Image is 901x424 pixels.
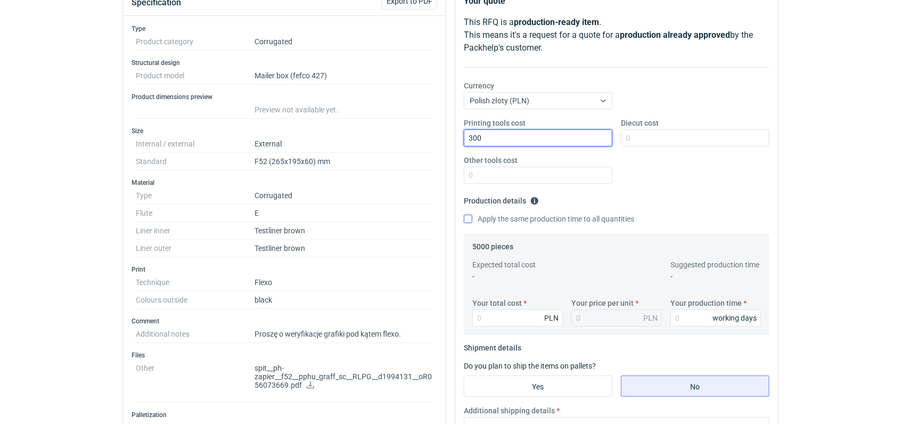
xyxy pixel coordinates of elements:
[464,167,612,184] input: 0
[255,205,433,222] dd: E
[670,259,759,270] label: Suggested production time
[136,33,255,51] dt: Product category
[544,313,559,323] div: PLN
[255,364,433,390] p: spit__ph-zapier__f52__pphu_graff_sc__RLPG__d1994131__oR056073669.pdf
[472,298,522,308] label: Your total cost
[136,291,255,309] dt: Colours outside
[132,411,437,419] h3: Palletization
[255,240,433,257] dd: Testliner brown
[464,376,612,397] label: Yes
[132,59,437,67] h3: Structural design
[464,80,494,91] label: Currency
[255,187,433,205] dd: Corrugated
[255,135,433,153] dd: External
[136,153,255,170] dt: Standard
[643,313,658,323] div: PLN
[621,376,769,397] label: No
[514,17,599,27] strong: production-ready item
[255,274,433,291] dd: Flexo
[472,259,536,270] label: Expected total cost
[464,192,539,205] legend: Production details
[255,33,433,51] dd: Corrugated
[136,240,255,257] dt: Liner outer
[132,127,437,135] h3: Size
[464,118,526,128] label: Printing tools cost
[136,205,255,222] dt: Flute
[621,118,659,128] label: Diecut cost
[470,96,529,105] span: Polish złoty (PLN)
[136,325,255,343] dt: Additional notes
[255,67,433,85] dd: Mailer box (fefco 427)
[132,317,437,325] h3: Comment
[136,67,255,85] dt: Product model
[464,405,555,416] label: Additional shipping details
[464,339,521,352] legend: Shipment details
[132,93,437,101] h3: Product dimensions preview
[132,351,437,360] h3: Files
[571,298,634,308] label: Your price per unit
[670,298,742,308] label: Your production time
[255,105,338,114] span: Preview not available yet.
[132,25,437,33] h3: Type
[464,155,518,166] label: Other tools cost
[136,135,255,153] dt: Internal / external
[472,309,563,327] input: 0
[621,129,769,146] input: 0
[472,238,513,251] legend: 5000 pieces
[136,360,255,403] dt: Other
[255,325,433,343] dd: Proszę o weryfikacje grafiki pod kątem flexo.
[136,187,255,205] dt: Type
[464,214,634,224] label: Apply the same production time to all quantities
[132,265,437,274] h3: Print
[670,271,761,282] p: -
[670,309,761,327] input: 0
[464,129,612,146] input: 0
[132,178,437,187] h3: Material
[255,291,433,309] dd: black
[712,313,757,323] div: working days
[620,30,730,40] strong: production already approved
[464,362,596,370] label: Do you plan to ship the items on pallets?
[136,274,255,291] dt: Technique
[464,16,769,54] p: This RFQ is a . This means it's a request for a quote for a by the Packhelp's customer.
[472,271,563,282] p: -
[255,153,433,170] dd: F52 (265x195x60) mm
[255,222,433,240] dd: Testliner brown
[136,222,255,240] dt: Liner inner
